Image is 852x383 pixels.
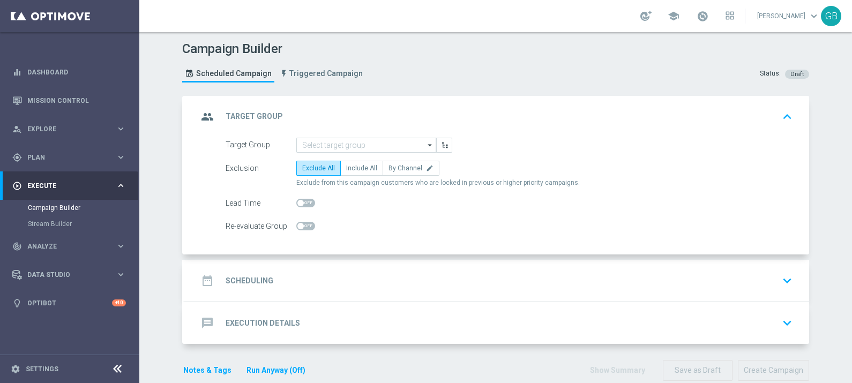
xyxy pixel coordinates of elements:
button: equalizer Dashboard [12,68,126,77]
div: Dashboard [12,58,126,86]
button: Mission Control [12,96,126,105]
span: Triggered Campaign [289,69,363,78]
h2: Target Group [226,111,283,122]
button: keyboard_arrow_up [778,107,796,127]
button: Data Studio keyboard_arrow_right [12,271,126,279]
button: lightbulb Optibot +10 [12,299,126,307]
a: Stream Builder [28,220,111,228]
i: arrow_drop_down [425,138,436,152]
span: Data Studio [27,272,116,278]
span: Analyze [27,243,116,250]
button: person_search Explore keyboard_arrow_right [12,125,126,133]
a: [PERSON_NAME]keyboard_arrow_down [756,8,821,24]
i: keyboard_arrow_right [116,269,126,280]
div: date_range Scheduling keyboard_arrow_down [198,271,796,291]
i: keyboard_arrow_up [779,109,795,125]
i: message [198,313,217,333]
span: Exclude from this campaign customers who are locked in previous or higher priority campaigns. [296,178,580,187]
a: Optibot [27,289,112,317]
i: date_range [198,271,217,290]
div: Explore [12,124,116,134]
i: edit [426,164,434,172]
i: person_search [12,124,22,134]
span: Execute [27,183,116,189]
i: keyboard_arrow_right [116,124,126,134]
i: keyboard_arrow_right [116,181,126,191]
i: lightbulb [12,298,22,308]
div: Campaign Builder [28,200,138,216]
span: Draft [790,71,804,78]
button: Save as Draft [663,360,733,381]
i: play_circle_outline [12,181,22,191]
button: gps_fixed Plan keyboard_arrow_right [12,153,126,162]
div: Stream Builder [28,216,138,232]
span: keyboard_arrow_down [808,10,820,22]
span: Include All [346,164,377,172]
div: Status: [760,69,781,79]
i: settings [11,364,20,374]
div: Analyze [12,242,116,251]
a: Triggered Campaign [277,65,365,82]
a: Settings [26,366,58,372]
i: keyboard_arrow_down [779,315,795,331]
i: keyboard_arrow_down [779,273,795,289]
div: GB [821,6,841,26]
div: group Target Group keyboard_arrow_up [198,107,796,127]
div: Target Group [226,138,296,153]
a: Scheduled Campaign [182,65,274,82]
div: Re-evaluate Group [226,219,296,234]
a: Mission Control [27,86,126,115]
input: Select target group [296,138,436,153]
div: message Execution Details keyboard_arrow_down [198,313,796,333]
button: Notes & Tags [182,364,233,377]
button: Run Anyway (Off) [245,364,307,377]
div: Execute [12,181,116,191]
span: Plan [27,154,116,161]
colored-tag: Draft [785,69,809,78]
h1: Campaign Builder [182,41,368,57]
div: Lead Time [226,196,296,211]
span: Explore [27,126,116,132]
button: Create Campaign [738,360,809,381]
i: gps_fixed [12,153,22,162]
a: Dashboard [27,58,126,86]
span: Scheduled Campaign [196,69,272,78]
button: keyboard_arrow_down [778,271,796,291]
div: +10 [112,299,126,306]
button: play_circle_outline Execute keyboard_arrow_right [12,182,126,190]
button: track_changes Analyze keyboard_arrow_right [12,242,126,251]
h2: Scheduling [226,276,273,286]
i: keyboard_arrow_right [116,152,126,162]
span: school [668,10,679,22]
div: Exclusion [226,161,296,176]
div: Optibot [12,289,126,317]
h2: Execution Details [226,318,300,328]
span: Exclude All [302,164,335,172]
i: equalizer [12,67,22,77]
i: track_changes [12,242,22,251]
div: Mission Control [12,86,126,115]
button: keyboard_arrow_down [778,313,796,333]
i: group [198,107,217,126]
i: keyboard_arrow_right [116,241,126,251]
a: Campaign Builder [28,204,111,212]
div: Plan [12,153,116,162]
div: Data Studio [12,270,116,280]
span: By Channel [388,164,422,172]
